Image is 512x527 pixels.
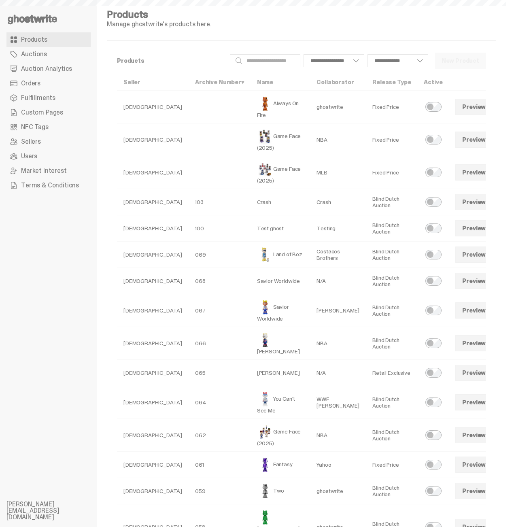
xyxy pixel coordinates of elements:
[117,268,189,294] td: [DEMOGRAPHIC_DATA]
[6,501,104,521] li: [PERSON_NAME][EMAIL_ADDRESS][DOMAIN_NAME]
[6,149,91,164] a: Users
[366,242,417,268] td: Blind Dutch Auction
[251,268,310,294] td: Savior Worldwide
[6,105,91,120] a: Custom Pages
[251,74,310,91] th: Name
[366,91,417,123] td: Fixed Price
[310,386,366,419] td: WWE [PERSON_NAME]
[257,391,273,407] img: You Can't See Me
[455,457,493,473] a: Preview
[455,365,493,381] a: Preview
[366,74,417,91] th: Release Type
[251,215,310,242] td: Test ghost
[21,182,79,189] span: Terms & Conditions
[117,360,189,386] td: [DEMOGRAPHIC_DATA]
[189,189,251,215] td: 103
[21,80,40,87] span: Orders
[455,246,493,263] a: Preview
[107,21,211,28] p: Manage ghostwrite's products here.
[117,123,189,156] td: [DEMOGRAPHIC_DATA]
[251,91,310,123] td: Always On Fire
[189,386,251,419] td: 064
[189,360,251,386] td: 065
[366,419,417,452] td: Blind Dutch Auction
[251,189,310,215] td: Crash
[366,452,417,478] td: Fixed Price
[310,419,366,452] td: NBA
[257,128,273,144] img: Game Face (2025)
[251,452,310,478] td: Fantasy
[189,327,251,360] td: 066
[424,79,442,86] a: Active
[257,96,273,112] img: Always On Fire
[251,156,310,189] td: Game Face (2025)
[310,74,366,91] th: Collaborator
[455,394,493,410] a: Preview
[366,327,417,360] td: Blind Dutch Auction
[257,457,273,473] img: Fantasy
[455,302,493,319] a: Preview
[257,161,273,177] img: Game Face (2025)
[366,156,417,189] td: Fixed Price
[251,327,310,360] td: [PERSON_NAME]
[310,327,366,360] td: NBA
[257,332,273,348] img: Eminem
[117,156,189,189] td: [DEMOGRAPHIC_DATA]
[6,32,91,47] a: Products
[189,419,251,452] td: 062
[455,194,493,210] a: Preview
[117,74,189,91] th: Seller
[310,242,366,268] td: Costacos Brothers
[189,478,251,504] td: 059
[189,268,251,294] td: 068
[6,91,91,105] a: Fulfillments
[455,220,493,236] a: Preview
[455,427,493,443] a: Preview
[189,452,251,478] td: 061
[455,132,493,148] a: Preview
[257,299,273,315] img: Savior Worldwide
[21,95,55,101] span: Fulfillments
[455,483,493,499] a: Preview
[6,178,91,193] a: Terms & Conditions
[455,273,493,289] a: Preview
[251,419,310,452] td: Game Face (2025)
[117,327,189,360] td: [DEMOGRAPHIC_DATA]
[366,478,417,504] td: Blind Dutch Auction
[366,123,417,156] td: Fixed Price
[310,294,366,327] td: [PERSON_NAME]
[366,268,417,294] td: Blind Dutch Auction
[117,215,189,242] td: [DEMOGRAPHIC_DATA]
[117,419,189,452] td: [DEMOGRAPHIC_DATA]
[117,189,189,215] td: [DEMOGRAPHIC_DATA]
[241,79,244,86] span: ▾
[21,124,49,130] span: NFC Tags
[21,66,72,72] span: Auction Analytics
[21,109,63,116] span: Custom Pages
[455,164,493,181] a: Preview
[455,335,493,351] a: Preview
[21,153,37,159] span: Users
[366,360,417,386] td: Retail Exclusive
[189,242,251,268] td: 069
[310,91,366,123] td: ghostwrite
[310,268,366,294] td: N/A
[189,294,251,327] td: 067
[195,79,244,86] a: Archive Number▾
[310,215,366,242] td: Testing
[366,215,417,242] td: Blind Dutch Auction
[366,294,417,327] td: Blind Dutch Auction
[6,164,91,178] a: Market Interest
[310,360,366,386] td: N/A
[251,242,310,268] td: Land of Boz
[310,123,366,156] td: NBA
[117,478,189,504] td: [DEMOGRAPHIC_DATA]
[6,120,91,134] a: NFC Tags
[21,138,41,145] span: Sellers
[117,242,189,268] td: [DEMOGRAPHIC_DATA]
[251,360,310,386] td: [PERSON_NAME]
[6,47,91,62] a: Auctions
[257,246,273,263] img: Land of Boz
[251,386,310,419] td: You Can't See Me
[251,123,310,156] td: Game Face (2025)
